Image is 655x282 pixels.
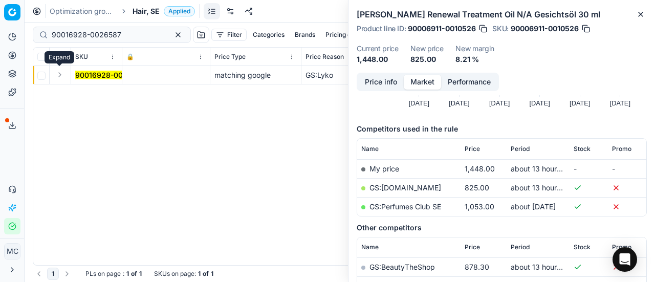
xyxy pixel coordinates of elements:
button: Categories [249,29,289,41]
span: My price [369,164,399,173]
input: Search by SKU or title [52,30,164,40]
dd: 1,448.00 [357,54,398,64]
strong: of [131,270,137,278]
text: [DATE] [529,99,550,107]
span: 90006911-0010526 [511,24,579,34]
td: - [608,159,646,178]
button: Price info [358,75,404,90]
button: 1 [47,268,59,280]
span: Product line ID : [357,25,406,32]
h2: [PERSON_NAME] Renewal Treatment Oil N/A Gesichtsöl 30 ml [357,8,647,20]
a: Optimization groups [50,6,115,16]
button: MC [4,243,20,259]
span: PLs on page [85,270,121,278]
span: Stock [574,145,591,153]
span: about 13 hours ago [511,183,575,192]
span: 825.00 [465,183,489,192]
button: Expand [54,69,66,81]
span: about 13 hours ago [511,164,575,173]
dt: New margin [455,45,494,52]
span: Applied [164,6,195,16]
div: GS:Lyko [305,70,368,80]
button: Brands [291,29,319,41]
span: SKU : [492,25,509,32]
span: MC [5,244,20,259]
text: [DATE] [489,99,510,107]
button: Market [404,75,441,90]
div: matching google [214,70,297,80]
h5: Other competitors [357,223,647,233]
button: Go to previous page [33,268,45,280]
strong: 1 [211,270,213,278]
h5: Competitors used in the rule [357,124,647,134]
div: : [85,270,142,278]
span: Stock [574,243,591,251]
span: Price [465,145,480,153]
span: Price [465,243,480,251]
a: GS:[DOMAIN_NAME] [369,183,441,192]
span: Period [511,243,530,251]
span: 🔒 [126,53,134,61]
strong: 1 [139,270,142,278]
a: GS:BeautyTheShop [369,263,435,271]
text: [DATE] [610,99,630,107]
mark: 90016928-0026587 [75,71,145,79]
span: Hair, SE [133,6,160,16]
dd: 825.00 [410,54,443,64]
span: 1,053.00 [465,202,494,211]
td: - [570,159,608,178]
text: [DATE] [409,99,429,107]
span: about 13 hours ago [511,263,575,271]
strong: of [203,270,209,278]
button: Filter [211,29,247,41]
span: 1,448.00 [465,164,495,173]
button: Pricing campaign [321,29,380,41]
dt: New price [410,45,443,52]
span: SKUs on page : [154,270,196,278]
button: 90016928-0026587 [75,70,145,80]
strong: 1 [198,270,201,278]
span: 878.30 [465,263,489,271]
a: GS:Perfumes Club SE [369,202,441,211]
span: 90006911-0010526 [408,24,476,34]
nav: pagination [33,268,73,280]
span: Name [361,243,379,251]
dt: Current price [357,45,398,52]
button: Go to next page [61,268,73,280]
span: SKU [75,53,88,61]
span: Promo [612,145,631,153]
text: [DATE] [449,99,469,107]
span: Hair, SEApplied [133,6,195,16]
span: Promo [612,243,631,251]
div: Expand [45,51,74,63]
dd: 8.21 % [455,54,494,64]
strong: 1 [126,270,129,278]
button: Expand all [54,51,66,63]
div: Open Intercom Messenger [613,247,637,272]
span: Price Type [214,53,246,61]
span: Name [361,145,379,153]
span: Period [511,145,530,153]
nav: breadcrumb [50,6,195,16]
span: Price Reason [305,53,344,61]
span: about [DATE] [511,202,556,211]
text: [DATE] [570,99,590,107]
button: Performance [441,75,497,90]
